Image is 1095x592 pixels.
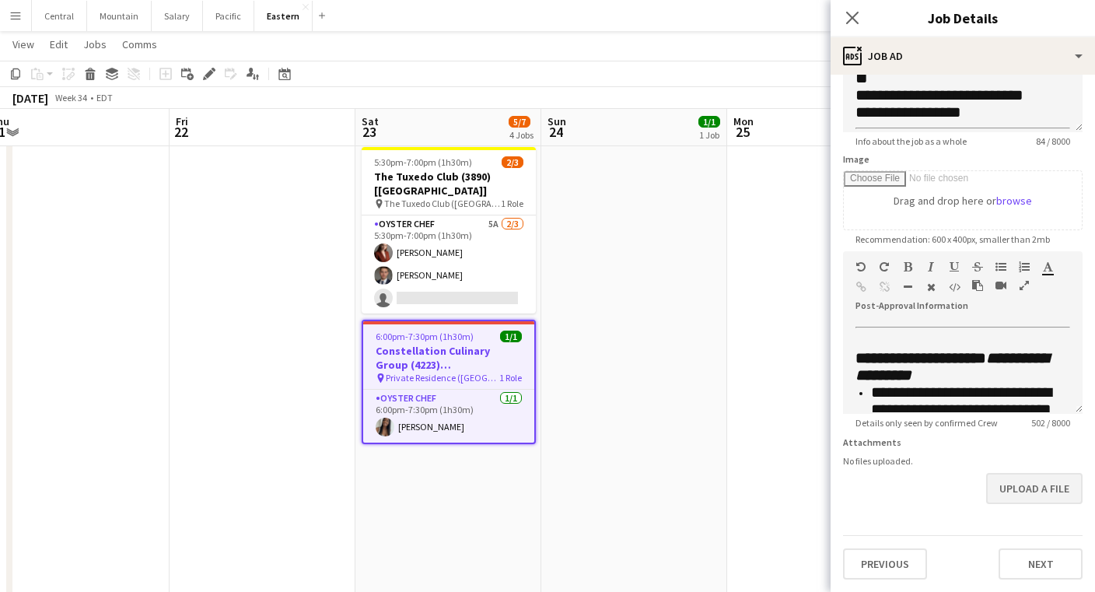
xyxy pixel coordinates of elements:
[1019,279,1030,292] button: Fullscreen
[843,436,901,448] label: Attachments
[843,233,1062,245] span: Recommendation: 600 x 400px, smaller than 2mb
[50,37,68,51] span: Edit
[374,156,472,168] span: 5:30pm-7:00pm (1h30m)
[362,170,536,198] h3: The Tuxedo Club (3890) [[GEOGRAPHIC_DATA]]
[500,331,522,342] span: 1/1
[499,372,522,384] span: 1 Role
[32,1,87,31] button: Central
[254,1,313,31] button: Eastern
[384,198,501,209] span: The Tuxedo Club ([GEOGRAPHIC_DATA], [GEOGRAPHIC_DATA])
[501,198,523,209] span: 1 Role
[502,156,523,168] span: 2/3
[843,135,979,147] span: Info about the job as a whole
[698,116,720,128] span: 1/1
[12,90,48,106] div: [DATE]
[879,261,890,273] button: Redo
[152,1,203,31] button: Salary
[855,261,866,273] button: Undo
[96,92,113,103] div: EDT
[843,455,1083,467] div: No files uploaded.
[509,129,534,141] div: 4 Jobs
[545,123,566,141] span: 24
[1023,135,1083,147] span: 84 / 8000
[902,281,913,293] button: Horizontal Line
[843,417,1010,429] span: Details only seen by confirmed Crew
[949,261,960,273] button: Underline
[116,34,163,54] a: Comms
[122,37,157,51] span: Comms
[1019,261,1030,273] button: Ordered List
[986,473,1083,504] button: Upload a file
[176,114,188,128] span: Fri
[77,34,113,54] a: Jobs
[363,390,534,443] app-card-role: Oyster Chef1/16:00pm-7:30pm (1h30m)[PERSON_NAME]
[995,261,1006,273] button: Unordered List
[83,37,107,51] span: Jobs
[173,123,188,141] span: 22
[44,34,74,54] a: Edit
[925,261,936,273] button: Italic
[362,114,379,128] span: Sat
[699,129,719,141] div: 1 Job
[51,92,90,103] span: Week 34
[376,331,474,342] span: 6:00pm-7:30pm (1h30m)
[87,1,152,31] button: Mountain
[203,1,254,31] button: Pacific
[359,123,379,141] span: 23
[972,279,983,292] button: Paste as plain text
[831,8,1095,28] h3: Job Details
[925,281,936,293] button: Clear Formatting
[363,344,534,372] h3: Constellation Culinary Group (4223) [[GEOGRAPHIC_DATA]]
[733,114,754,128] span: Mon
[362,147,536,314] app-job-card: 5:30pm-7:00pm (1h30m)2/3The Tuxedo Club (3890) [[GEOGRAPHIC_DATA]] The Tuxedo Club ([GEOGRAPHIC_D...
[362,215,536,314] app-card-role: Oyster Chef5A2/35:30pm-7:00pm (1h30m)[PERSON_NAME][PERSON_NAME]
[12,37,34,51] span: View
[6,34,40,54] a: View
[972,261,983,273] button: Strikethrough
[999,548,1083,580] button: Next
[902,261,913,273] button: Bold
[731,123,754,141] span: 25
[1019,417,1083,429] span: 502 / 8000
[1042,261,1053,273] button: Text Color
[995,279,1006,292] button: Insert video
[547,114,566,128] span: Sun
[831,37,1095,75] div: Job Ad
[509,116,530,128] span: 5/7
[949,281,960,293] button: HTML Code
[362,320,536,444] app-job-card: 6:00pm-7:30pm (1h30m)1/1Constellation Culinary Group (4223) [[GEOGRAPHIC_DATA]] Private Residence...
[386,372,499,384] span: Private Residence ([GEOGRAPHIC_DATA], [GEOGRAPHIC_DATA])
[843,548,927,580] button: Previous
